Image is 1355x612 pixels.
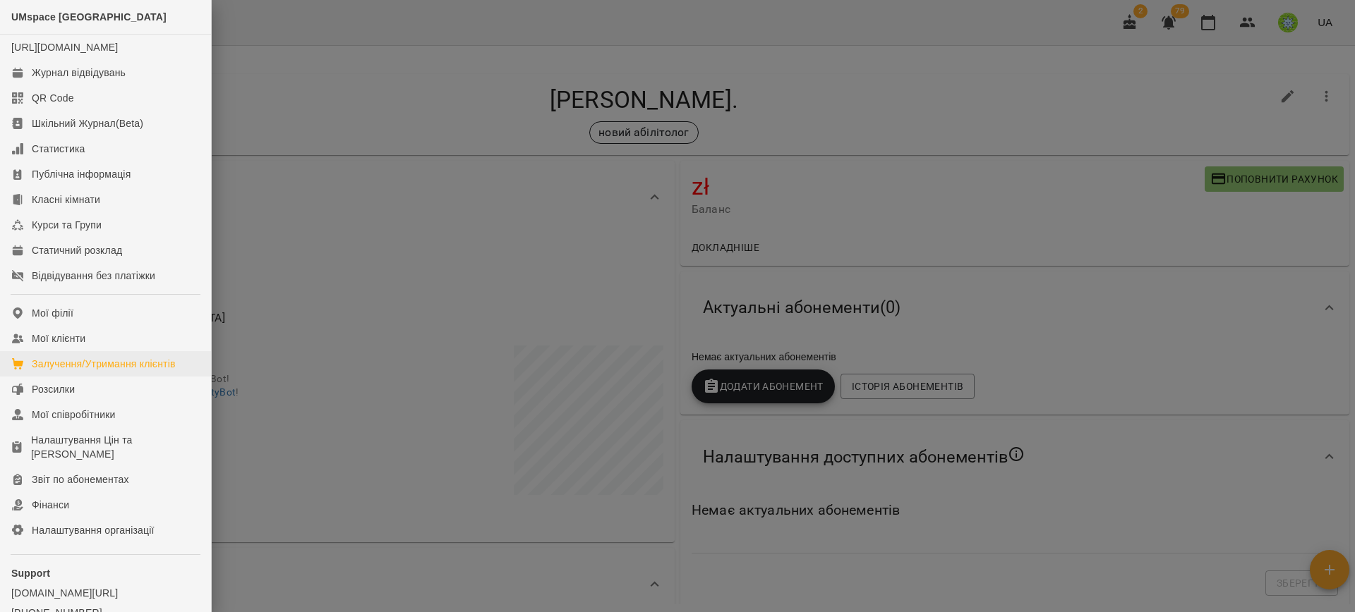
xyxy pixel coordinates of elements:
div: Статистика [32,142,85,156]
div: Публічна інформація [32,167,131,181]
div: Мої філії [32,306,73,320]
div: Мої клієнти [32,331,85,345]
div: Фінанси [32,498,69,512]
div: Класні кімнати [32,192,100,207]
div: Налаштування Цін та [PERSON_NAME] [31,433,200,461]
div: Розсилки [32,382,75,396]
div: Курси та Групи [32,218,102,232]
div: Мої співробітники [32,408,116,422]
div: Звіт по абонементах [32,472,129,486]
div: Статичний розклад [32,243,122,257]
div: QR Code [32,91,74,105]
p: Support [11,566,200,580]
a: [DOMAIN_NAME][URL] [11,586,200,600]
div: Відвідування без платіжки [32,269,155,283]
div: Журнал відвідувань [32,66,126,80]
div: Залучення/Утримання клієнтів [32,357,176,371]
div: Шкільний Журнал(Beta) [32,116,143,130]
a: [URL][DOMAIN_NAME] [11,42,118,53]
div: Налаштування організації [32,523,155,537]
span: UMspace [GEOGRAPHIC_DATA] [11,11,167,23]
